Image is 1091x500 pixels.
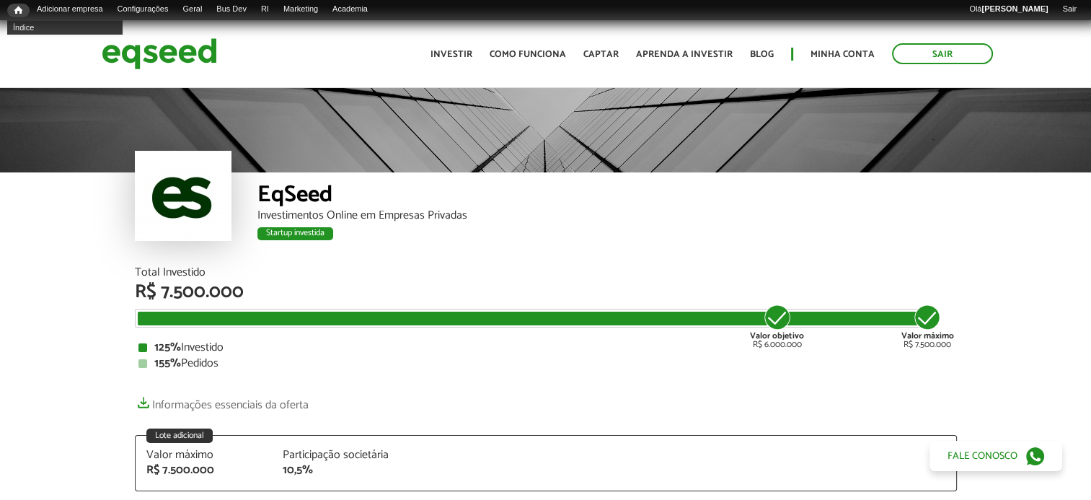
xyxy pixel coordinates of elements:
[254,4,276,15] a: RI
[135,283,957,302] div: R$ 7.500.000
[154,354,181,373] strong: 155%
[146,465,262,476] div: R$ 7.500.000
[276,4,325,15] a: Marketing
[257,183,957,210] div: EqSeed
[892,43,993,64] a: Sair
[135,267,957,278] div: Total Investido
[146,449,262,461] div: Valor máximo
[636,50,733,59] a: Aprenda a investir
[1055,4,1084,15] a: Sair
[750,303,804,349] div: R$ 6.000.000
[257,210,957,222] div: Investimentos Online em Empresas Privadas
[750,50,774,59] a: Blog
[583,50,619,59] a: Captar
[981,4,1048,13] strong: [PERSON_NAME]
[135,391,309,411] a: Informações essenciais da oferta
[209,4,254,15] a: Bus Dev
[30,4,110,15] a: Adicionar empresa
[490,50,566,59] a: Como funciona
[175,4,209,15] a: Geral
[102,35,217,73] img: EqSeed
[430,50,472,59] a: Investir
[146,429,213,443] div: Lote adicional
[901,329,954,343] strong: Valor máximo
[257,227,333,240] div: Startup investida
[138,358,953,369] div: Pedidos
[283,449,398,461] div: Participação societária
[901,303,954,349] div: R$ 7.500.000
[138,342,953,354] div: Investido
[14,5,22,15] span: Início
[110,4,176,15] a: Configurações
[283,465,398,476] div: 10,5%
[325,4,375,15] a: Academia
[750,329,804,343] strong: Valor objetivo
[962,4,1055,15] a: Olá[PERSON_NAME]
[7,4,30,17] a: Início
[154,338,181,357] strong: 125%
[810,50,875,59] a: Minha conta
[929,441,1062,471] a: Fale conosco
